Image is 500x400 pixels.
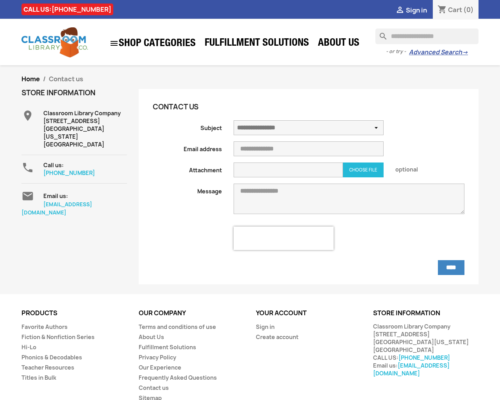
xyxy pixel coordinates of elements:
[256,333,298,341] a: Create account
[139,374,217,381] a: Frequently Asked Questions
[52,5,111,14] a: [PHONE_NUMBER]
[43,161,127,177] div: Call us:
[147,141,228,153] label: Email address
[109,39,119,48] i: 
[448,5,462,14] span: Cart
[234,227,334,250] iframe: reCAPTCHA
[153,103,384,111] h3: Contact us
[43,169,95,177] a: [PHONE_NUMBER]
[21,161,34,174] i: 
[21,333,95,341] a: Fiction & Nonfiction Series
[139,333,164,341] a: About Us
[386,48,409,55] span: - or try -
[21,343,36,351] a: Hi-Lo
[21,27,88,57] img: Classroom Library Company
[21,374,56,381] a: Titles in Bulk
[21,190,34,202] i: 
[43,190,127,200] div: Email us:
[49,75,83,83] span: Contact us
[389,162,470,173] span: optional
[373,310,479,317] p: Store information
[21,354,82,361] a: Phonics & Decodables
[147,120,228,132] label: Subject
[21,109,34,122] i: 
[43,109,127,148] div: Classroom Library Company [STREET_ADDRESS] [GEOGRAPHIC_DATA][US_STATE] [GEOGRAPHIC_DATA]
[462,48,468,56] span: →
[139,323,216,330] a: Terms and conditions of use
[21,323,68,330] a: Favorite Authors
[21,4,113,15] div: CALL US:
[139,343,196,351] a: Fulfillment Solutions
[375,29,479,44] input: Search
[21,201,92,216] a: [EMAIL_ADDRESS][DOMAIN_NAME]
[21,89,127,97] h4: Store information
[147,184,228,195] label: Message
[406,6,427,14] span: Sign in
[349,167,377,173] span: Choose file
[139,364,181,371] a: Our Experience
[256,309,307,317] a: Your account
[201,36,313,52] a: Fulfillment Solutions
[437,5,447,15] i: shopping_cart
[105,35,200,52] a: SHOP CATEGORIES
[21,310,127,317] p: Products
[373,362,450,377] a: [EMAIL_ADDRESS][DOMAIN_NAME]
[463,5,474,14] span: (0)
[395,6,405,15] i: 
[139,354,176,361] a: Privacy Policy
[398,354,450,361] a: [PHONE_NUMBER]
[375,29,385,38] i: search
[139,384,169,391] a: Contact us
[256,323,275,330] a: Sign in
[409,48,468,56] a: Advanced Search→
[21,364,74,371] a: Teacher Resources
[395,6,427,14] a:  Sign in
[147,162,228,174] label: Attachment
[314,36,363,52] a: About Us
[21,75,40,83] a: Home
[139,310,244,317] p: Our company
[373,323,479,377] div: Classroom Library Company [STREET_ADDRESS] [GEOGRAPHIC_DATA][US_STATE] [GEOGRAPHIC_DATA] CALL US:...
